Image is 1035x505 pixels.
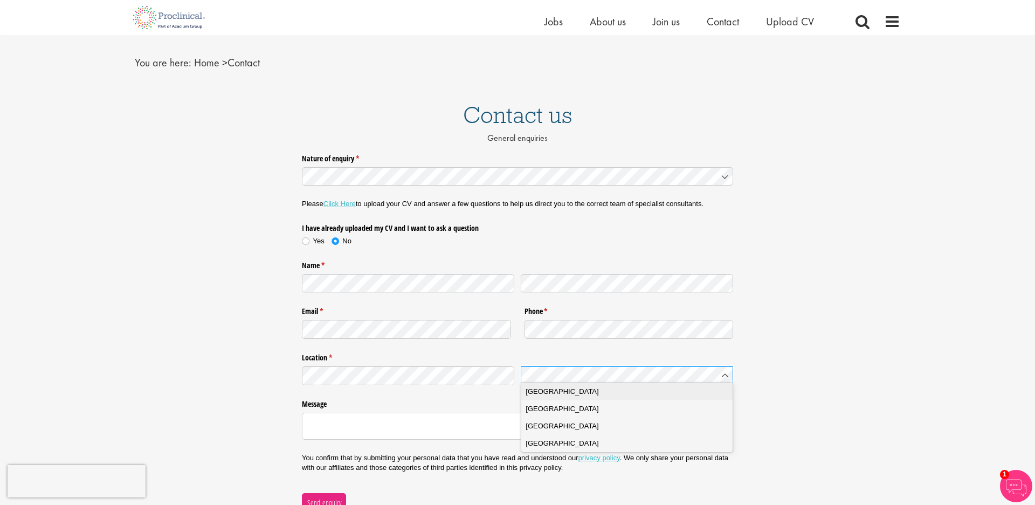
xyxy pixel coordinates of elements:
label: Phone [525,303,734,317]
input: First [302,274,514,293]
a: Upload CV [766,15,814,29]
label: Message [302,395,733,410]
legend: I have already uploaded my CV and I want to ask a question [302,219,511,233]
a: privacy policy [578,454,620,462]
span: [GEOGRAPHIC_DATA] [526,404,598,414]
iframe: reCAPTCHA [8,465,146,497]
span: Contact [194,56,260,70]
a: breadcrumb link to Home [194,56,219,70]
span: [GEOGRAPHIC_DATA] [526,421,598,432]
input: Last [521,274,733,293]
span: Yes [313,237,325,245]
legend: Location [302,349,733,363]
a: Join us [653,15,680,29]
label: Nature of enquiry [302,149,733,163]
span: 1 [1000,470,1009,479]
label: Email [302,303,511,317]
a: Contact [707,15,739,29]
span: You are here: [135,56,191,70]
a: Click Here [323,200,356,208]
input: State / Province / Region [302,366,514,385]
span: > [222,56,227,70]
img: Chatbot [1000,470,1032,502]
p: You confirm that by submitting your personal data that you have read and understood our . We only... [302,453,733,473]
a: Jobs [544,15,563,29]
legend: Name [302,256,733,270]
span: No [342,237,351,245]
span: [GEOGRAPHIC_DATA] [526,438,598,449]
p: Please to upload your CV and answer a few questions to help us direct you to the correct team of ... [302,199,733,209]
input: Country [521,366,733,385]
a: About us [590,15,626,29]
span: [GEOGRAPHIC_DATA] [526,386,598,397]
